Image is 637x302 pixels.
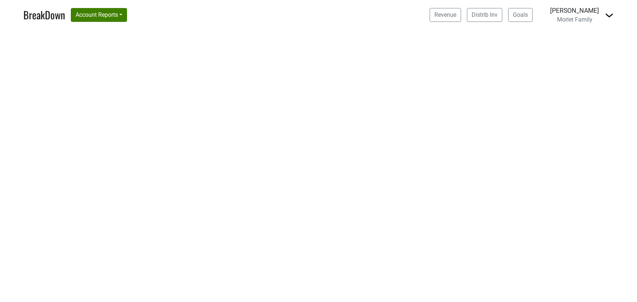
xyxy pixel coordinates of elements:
div: [PERSON_NAME] [550,6,599,15]
img: Dropdown Menu [605,11,614,20]
a: Distrib Inv [467,8,502,22]
button: Account Reports [71,8,127,22]
a: BreakDown [23,7,65,23]
span: Morlet Family [557,16,592,23]
a: Goals [508,8,533,22]
a: Revenue [430,8,461,22]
